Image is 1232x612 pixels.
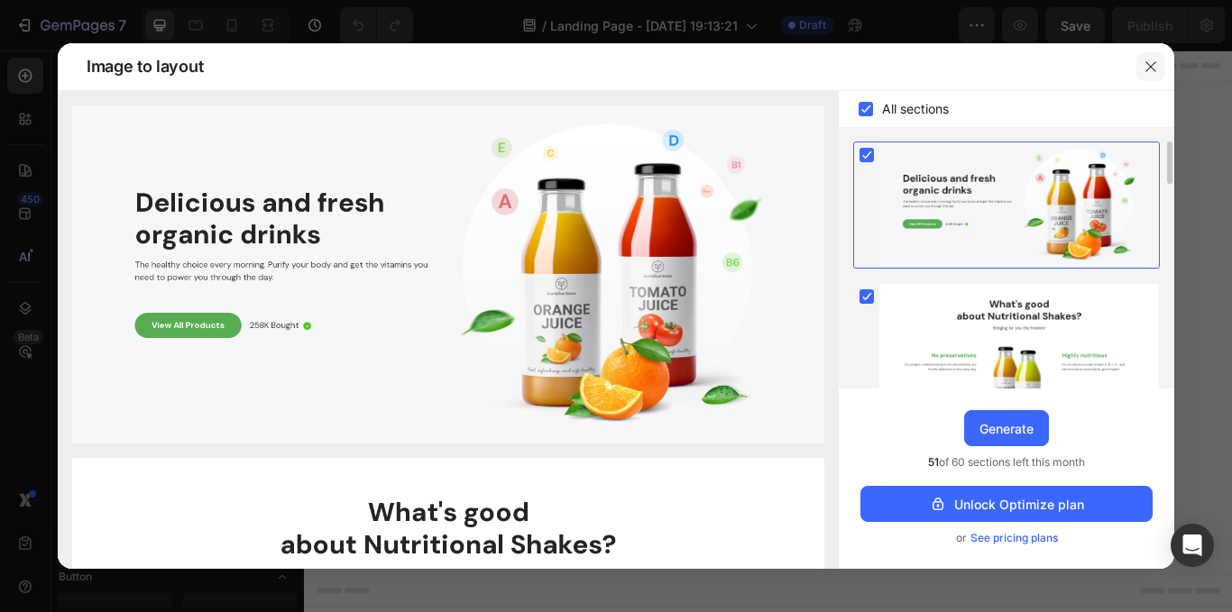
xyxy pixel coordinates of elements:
[979,419,1034,438] div: Generate
[410,369,534,405] button: Add sections
[432,333,650,354] div: Start with Sections from sidebar
[420,470,663,484] div: Start with Generating from URL or image
[929,495,1084,514] div: Unlock Optimize plan
[860,486,1153,522] button: Unlock Optimize plan
[928,453,1085,471] span: of 60 sections left this month
[545,369,672,405] button: Add elements
[970,529,1058,547] span: See pricing plans
[882,98,949,120] span: All sections
[1171,524,1214,567] div: Open Intercom Messenger
[860,529,1153,547] div: or
[87,56,203,78] span: Image to layout
[964,410,1049,446] button: Generate
[928,455,939,469] span: 51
